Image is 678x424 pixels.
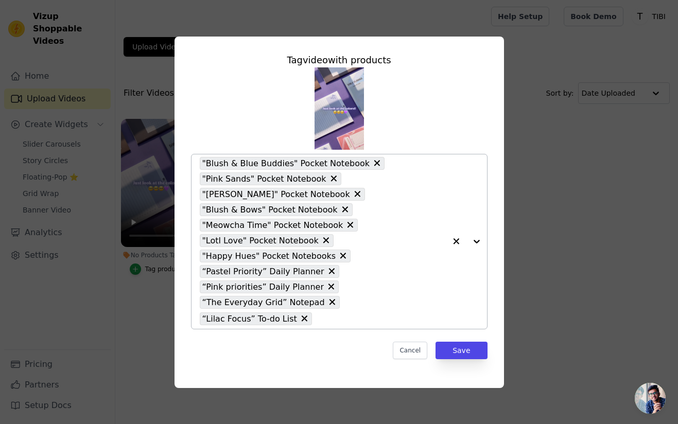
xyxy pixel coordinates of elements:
[202,265,324,278] span: “Pastel Priority” Daily Planner
[202,250,336,262] span: "Happy Hues" Pocket Notebooks
[315,67,364,150] img: tn-8fb7035e67574c719d38996b6078d6b4.png
[191,53,488,67] div: Tag video with products
[202,296,325,309] span: “The Everyday Grid” Notepad
[635,383,666,414] a: Open chat
[202,157,370,170] span: "Blush & Blue Buddies" Pocket Notebook
[393,342,427,359] button: Cancel
[202,172,326,185] span: "Pink Sands" Pocket Notebook
[202,280,324,293] span: “Pink priorities” Daily Planner
[202,203,338,216] span: "Blush & Bows" Pocket Notebook
[436,342,487,359] button: Save
[202,312,297,325] span: “Lilac Focus” To-do List
[202,234,319,247] span: "Lotl Love" Pocket Notebook
[202,188,350,201] span: "[PERSON_NAME]" Pocket Notebook
[202,219,343,232] span: "Meowcha Time" Pocket Notebook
